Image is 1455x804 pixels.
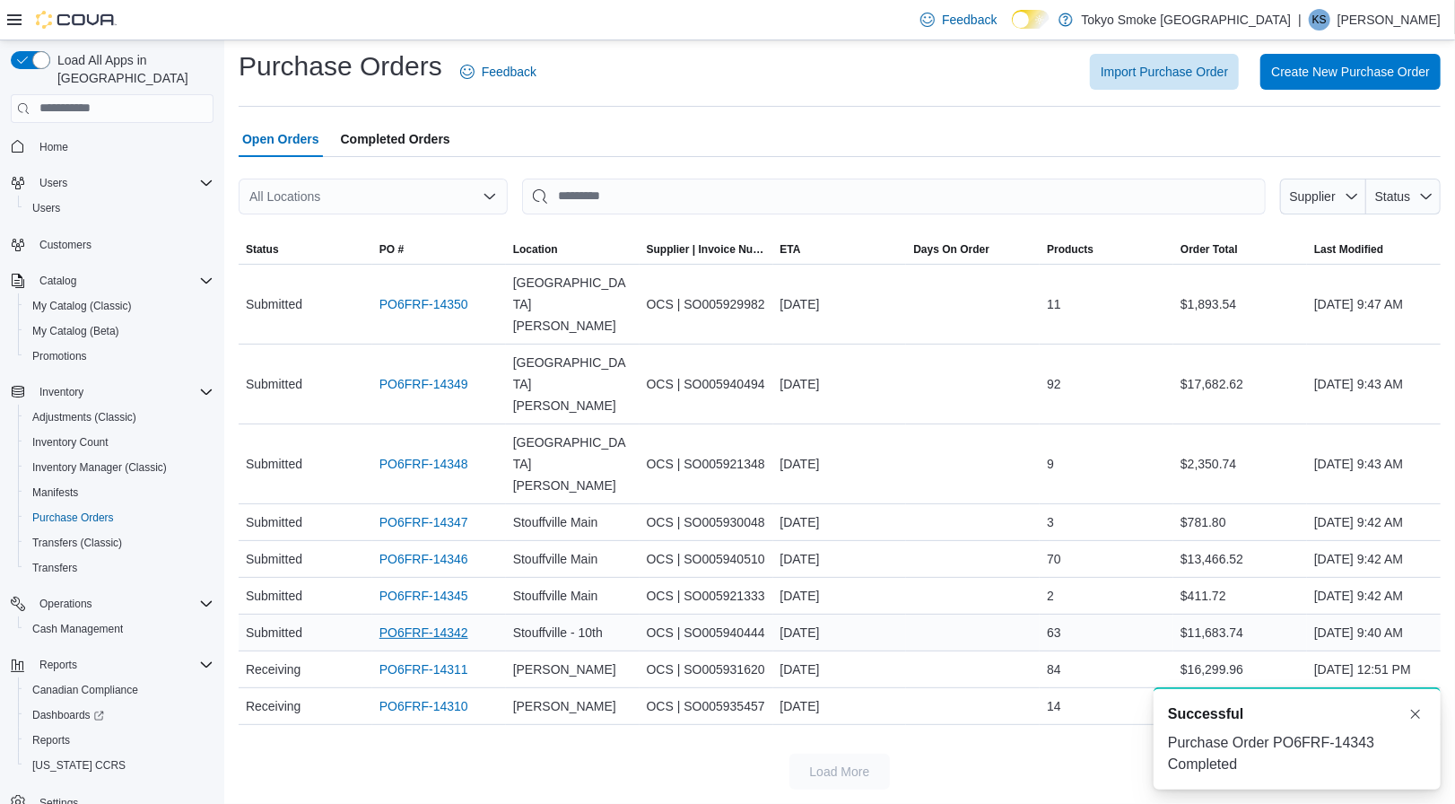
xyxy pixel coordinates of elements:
[246,622,302,643] span: Submitted
[25,432,213,453] span: Inventory Count
[513,585,598,607] span: Stouffville Main
[25,755,133,776] a: [US_STATE] CCRS
[379,511,468,533] a: PO6FRF-14347
[246,548,302,570] span: Submitted
[25,557,84,579] a: Transfers
[242,121,319,157] span: Open Orders
[773,235,907,264] button: ETA
[32,349,87,363] span: Promotions
[1047,622,1061,643] span: 63
[1173,286,1307,322] div: $1,893.54
[25,532,213,554] span: Transfers (Classic)
[32,733,70,747] span: Reports
[942,11,997,29] span: Feedback
[1173,541,1307,577] div: $13,466.52
[1047,548,1061,570] span: 70
[773,541,907,577] div: [DATE]
[32,435,109,450] span: Inventory Count
[1101,63,1228,81] span: Import Purchase Order
[246,242,279,257] span: Status
[1047,293,1061,315] span: 11
[1307,235,1441,264] button: Last Modified
[773,446,907,482] div: [DATE]
[913,242,989,257] span: Days On Order
[18,728,221,753] button: Reports
[1012,10,1050,29] input: Dark Mode
[506,235,640,264] button: Location
[1173,235,1307,264] button: Order Total
[32,758,126,773] span: [US_STATE] CCRS
[482,63,536,81] span: Feedback
[25,618,130,640] a: Cash Management
[341,121,450,157] span: Completed Orders
[25,457,174,478] a: Inventory Manager (Classic)
[18,319,221,344] button: My Catalog (Beta)
[640,366,773,402] div: OCS | SO005940494
[246,373,302,395] span: Submitted
[773,286,907,322] div: [DATE]
[513,242,558,257] span: Location
[647,242,766,257] span: Supplier | Invoice Number
[1173,651,1307,687] div: $16,299.96
[32,201,60,215] span: Users
[32,324,119,338] span: My Catalog (Beta)
[773,578,907,614] div: [DATE]
[379,453,468,475] a: PO6FRF-14348
[25,704,111,726] a: Dashboards
[246,695,301,717] span: Receiving
[640,578,773,614] div: OCS | SO005921333
[640,286,773,322] div: OCS | SO005929982
[25,507,213,529] span: Purchase Orders
[32,654,213,676] span: Reports
[1307,541,1441,577] div: [DATE] 9:42 AM
[25,406,144,428] a: Adjustments (Classic)
[1307,578,1441,614] div: [DATE] 9:42 AM
[39,597,92,611] span: Operations
[25,320,213,342] span: My Catalog (Beta)
[18,405,221,430] button: Adjustments (Classic)
[18,505,221,530] button: Purchase Orders
[32,622,123,636] span: Cash Management
[32,654,84,676] button: Reports
[1271,63,1430,81] span: Create New Purchase Order
[640,688,773,724] div: OCS | SO005935457
[640,446,773,482] div: OCS | SO005921348
[513,352,632,416] span: [GEOGRAPHIC_DATA][PERSON_NAME]
[1090,54,1239,90] button: Import Purchase Order
[25,679,145,701] a: Canadian Compliance
[39,140,68,154] span: Home
[1309,9,1330,31] div: Kevin Sukhu
[372,235,506,264] button: PO #
[25,482,85,503] a: Manifests
[32,485,78,500] span: Manifests
[32,511,114,525] span: Purchase Orders
[1312,9,1327,31] span: KS
[1047,585,1054,607] span: 2
[483,189,497,204] button: Open list of options
[32,708,104,722] span: Dashboards
[32,460,167,475] span: Inventory Manager (Classic)
[25,432,116,453] a: Inventory Count
[25,532,129,554] a: Transfers (Classic)
[32,172,213,194] span: Users
[780,242,801,257] span: ETA
[25,704,213,726] span: Dashboards
[32,410,136,424] span: Adjustments (Classic)
[1280,179,1366,214] button: Supplier
[18,344,221,369] button: Promotions
[4,170,221,196] button: Users
[18,430,221,455] button: Inventory Count
[18,480,221,505] button: Manifests
[25,345,94,367] a: Promotions
[1307,446,1441,482] div: [DATE] 9:43 AM
[1173,446,1307,482] div: $2,350.74
[379,293,468,315] a: PO6FRF-14350
[18,293,221,319] button: My Catalog (Classic)
[246,293,302,315] span: Submitted
[1290,189,1336,204] span: Supplier
[1307,615,1441,651] div: [DATE] 9:40 AM
[18,555,221,581] button: Transfers
[246,585,302,607] span: Submitted
[1168,732,1426,775] div: Purchase Order PO6FRF-14343 Completed
[39,238,91,252] span: Customers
